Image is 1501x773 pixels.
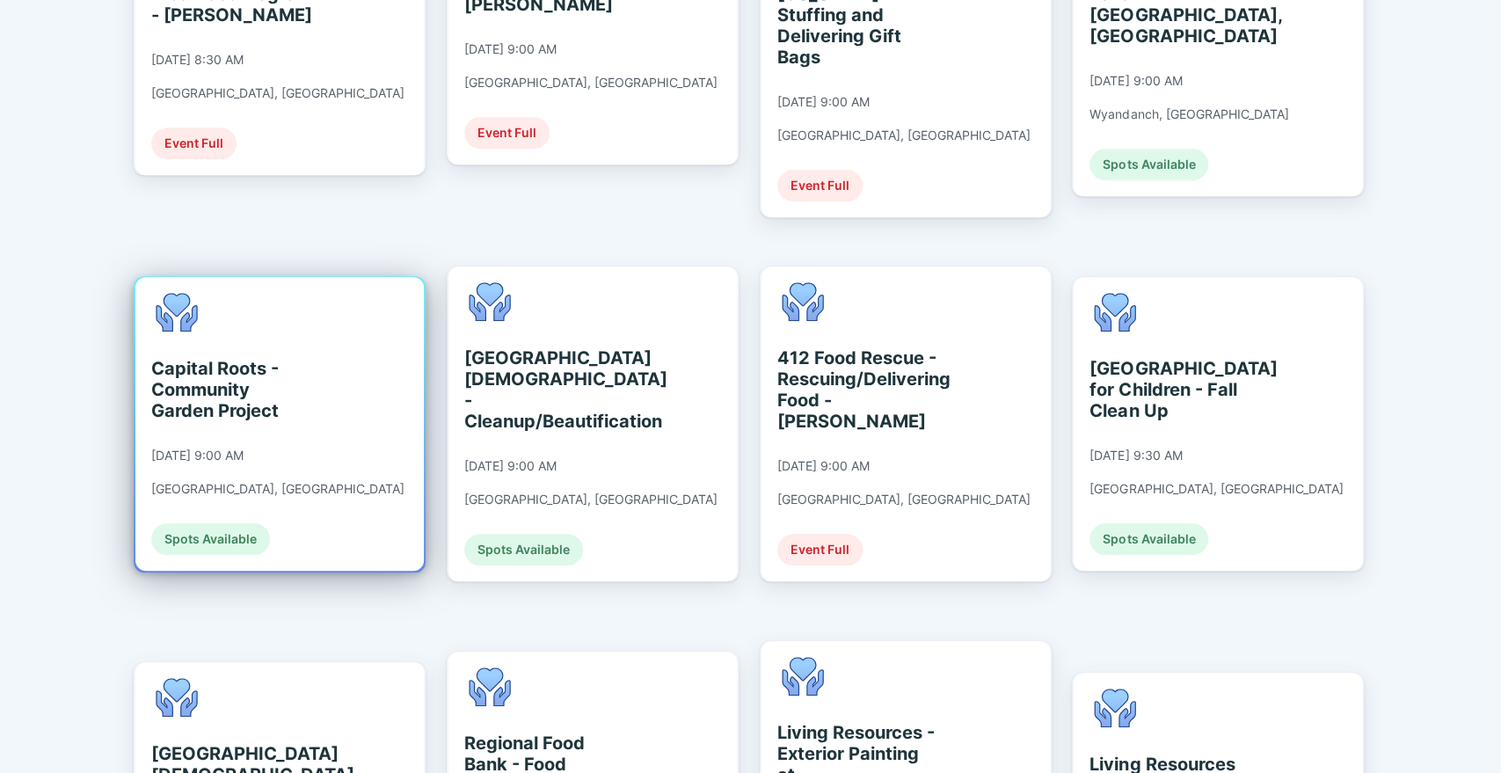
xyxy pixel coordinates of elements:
[777,94,870,110] div: [DATE] 9:00 AM
[777,128,1031,143] div: [GEOGRAPHIC_DATA], [GEOGRAPHIC_DATA]
[1089,73,1182,89] div: [DATE] 9:00 AM
[151,128,237,159] div: Event Full
[151,448,244,463] div: [DATE] 9:00 AM
[1089,358,1250,421] div: [GEOGRAPHIC_DATA] for Children - Fall Clean Up
[464,117,550,149] div: Event Full
[464,41,557,57] div: [DATE] 9:00 AM
[151,85,404,101] div: [GEOGRAPHIC_DATA], [GEOGRAPHIC_DATA]
[151,52,244,68] div: [DATE] 8:30 AM
[464,75,718,91] div: [GEOGRAPHIC_DATA], [GEOGRAPHIC_DATA]
[1089,481,1343,497] div: [GEOGRAPHIC_DATA], [GEOGRAPHIC_DATA]
[777,492,1031,507] div: [GEOGRAPHIC_DATA], [GEOGRAPHIC_DATA]
[1089,149,1208,180] div: Spots Available
[151,481,404,497] div: [GEOGRAPHIC_DATA], [GEOGRAPHIC_DATA]
[1089,448,1182,463] div: [DATE] 9:30 AM
[464,492,718,507] div: [GEOGRAPHIC_DATA], [GEOGRAPHIC_DATA]
[777,170,863,201] div: Event Full
[464,534,583,565] div: Spots Available
[1089,523,1208,555] div: Spots Available
[464,458,557,474] div: [DATE] 9:00 AM
[1089,106,1288,122] div: Wyandanch, [GEOGRAPHIC_DATA]
[777,534,863,565] div: Event Full
[777,458,870,474] div: [DATE] 9:00 AM
[464,347,625,432] div: [GEOGRAPHIC_DATA][DEMOGRAPHIC_DATA] - Cleanup/Beautification
[777,347,938,432] div: 412 Food Rescue - Rescuing/Delivering Food - [PERSON_NAME]
[151,523,270,555] div: Spots Available
[151,358,312,421] div: Capital Roots - Community Garden Project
